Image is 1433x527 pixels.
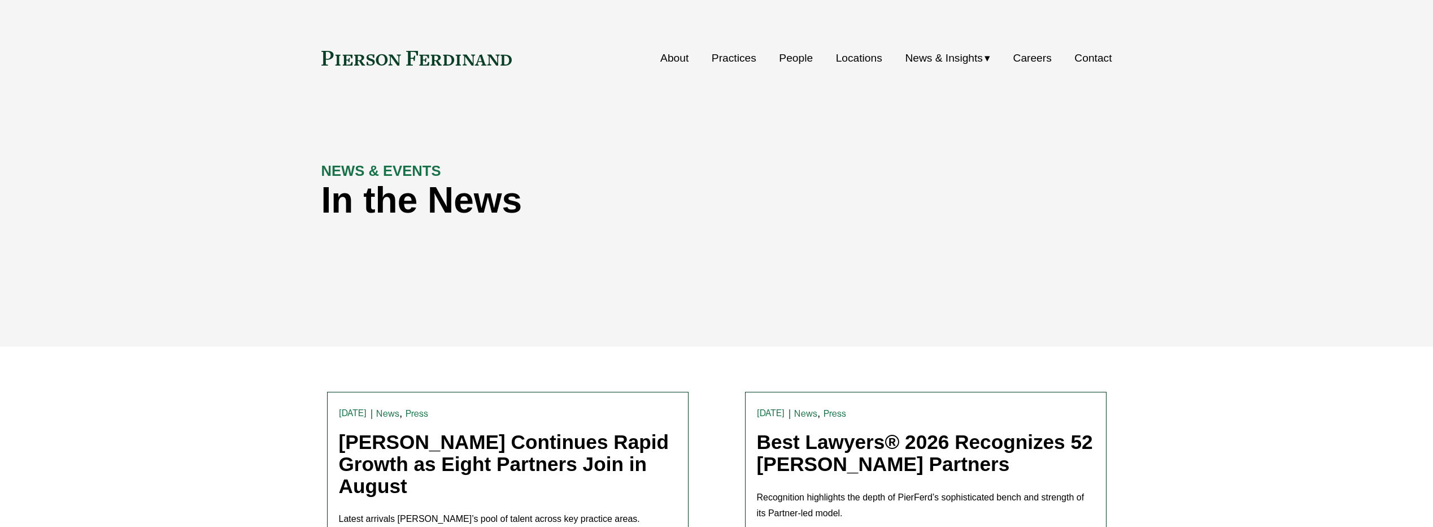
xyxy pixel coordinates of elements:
[406,408,429,419] a: Press
[817,407,820,419] span: ,
[779,47,813,69] a: People
[339,409,367,418] time: [DATE]
[905,47,990,69] a: folder dropdown
[660,47,689,69] a: About
[757,490,1095,522] p: Recognition highlights the depth of PierFerd’s sophisticated bench and strength of its Partner-le...
[757,431,1093,475] a: Best Lawyers® 2026 Recognizes 52 [PERSON_NAME] Partners
[794,408,817,419] a: News
[399,407,402,419] span: ,
[339,431,669,496] a: [PERSON_NAME] Continues Rapid Growth as Eight Partners Join in August
[905,49,983,68] span: News & Insights
[321,163,441,179] strong: NEWS & EVENTS
[824,408,847,419] a: Press
[321,180,914,221] h1: In the News
[1013,47,1052,69] a: Careers
[1074,47,1112,69] a: Contact
[757,409,785,418] time: [DATE]
[836,47,882,69] a: Locations
[712,47,756,69] a: Practices
[376,408,399,419] a: News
